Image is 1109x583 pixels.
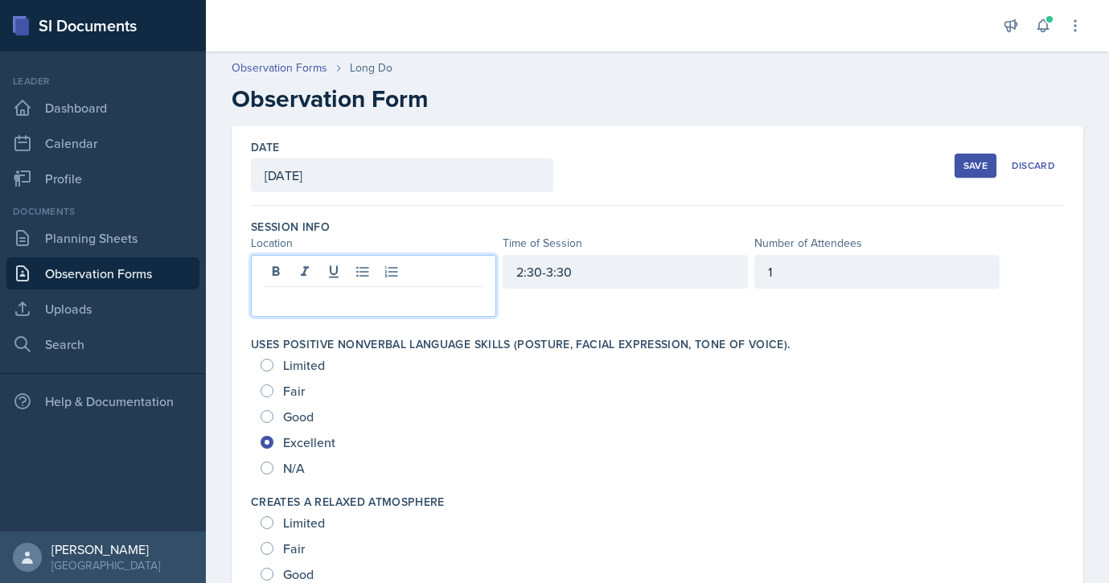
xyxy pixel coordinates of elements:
label: Uses positive nonverbal language skills (posture, facial expression, tone of voice). [251,336,790,352]
a: Search [6,328,199,360]
div: Long Do [350,60,392,76]
a: Dashboard [6,92,199,124]
p: 1 [768,262,986,281]
button: Save [955,154,996,178]
div: [PERSON_NAME] [51,541,160,557]
span: Fair [283,540,305,556]
div: Location [251,235,496,252]
span: Limited [283,515,325,531]
a: Calendar [6,127,199,159]
div: Save [963,159,988,172]
span: Good [283,566,314,582]
label: Date [251,139,279,155]
div: [GEOGRAPHIC_DATA] [51,557,160,573]
span: Good [283,409,314,425]
a: Profile [6,162,199,195]
div: Documents [6,204,199,219]
a: Observation Forms [232,60,327,76]
div: Help & Documentation [6,385,199,417]
a: Observation Forms [6,257,199,289]
span: Limited [283,357,325,373]
div: Time of Session [503,235,748,252]
button: Discard [1003,154,1064,178]
span: N/A [283,460,305,476]
span: Excellent [283,434,335,450]
label: Session Info [251,219,330,235]
a: Uploads [6,293,199,325]
div: Number of Attendees [754,235,1000,252]
div: Discard [1012,159,1055,172]
p: 2:30-3:30 [516,262,734,281]
h2: Observation Form [232,84,1083,113]
div: Leader [6,74,199,88]
label: Creates a relaxed atmosphere [251,494,445,510]
span: Fair [283,383,305,399]
a: Planning Sheets [6,222,199,254]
